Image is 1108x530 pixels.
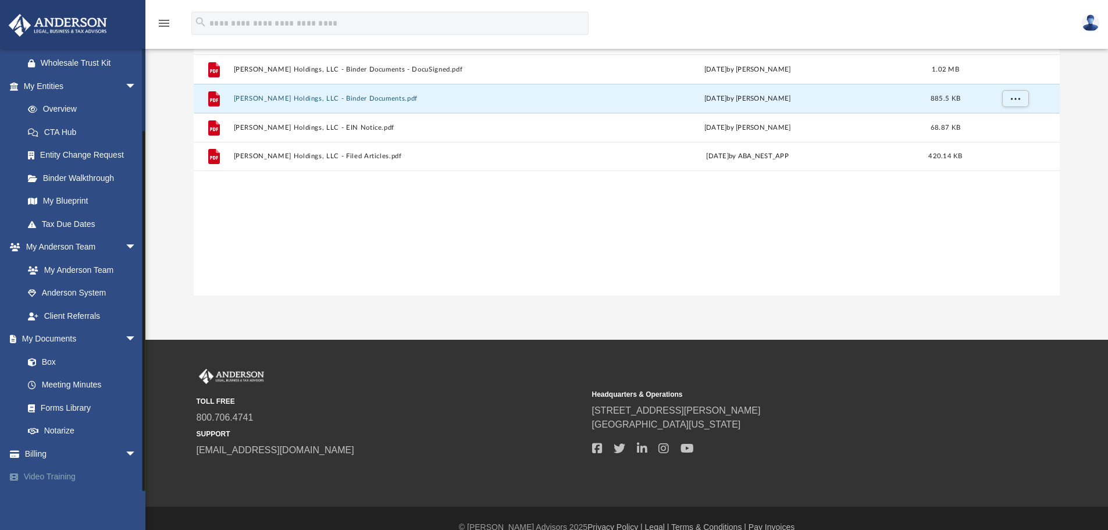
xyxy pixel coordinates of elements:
a: Client Referrals [16,304,148,328]
button: [PERSON_NAME] Holdings, LLC - Filed Articles.pdf [233,152,572,160]
a: Box [16,350,142,374]
a: 800.706.4741 [197,412,254,422]
a: My Blueprint [16,190,148,213]
button: [PERSON_NAME] Holdings, LLC - EIN Notice.pdf [233,124,572,131]
img: User Pic [1082,15,1099,31]
a: Wholesale Trust Kit [16,52,154,75]
a: Entity Change Request [16,144,154,167]
span: arrow_drop_down [125,442,148,466]
span: arrow_drop_down [125,236,148,259]
a: My Anderson Team [16,258,142,282]
small: Headquarters & Operations [592,389,979,400]
a: Forms Library [16,396,142,419]
a: Tax Due Dates [16,212,154,236]
a: My Anderson Teamarrow_drop_down [8,236,148,259]
span: 420.14 KB [928,153,962,159]
div: [DATE] by [PERSON_NAME] [578,64,917,74]
a: Anderson System [16,282,148,305]
a: [GEOGRAPHIC_DATA][US_STATE] [592,419,741,429]
div: Wholesale Trust Kit [41,56,140,70]
a: [STREET_ADDRESS][PERSON_NAME] [592,405,761,415]
a: Billingarrow_drop_down [8,442,154,465]
span: arrow_drop_down [125,74,148,98]
a: My Entitiesarrow_drop_down [8,74,154,98]
span: arrow_drop_down [125,328,148,351]
span: 68.87 KB [931,124,960,130]
small: SUPPORT [197,429,584,439]
div: grid [194,55,1060,296]
span: 885.5 KB [931,95,960,101]
a: [EMAIL_ADDRESS][DOMAIN_NAME] [197,445,354,455]
small: TOLL FREE [197,396,584,407]
a: Notarize [16,419,148,443]
i: search [194,16,207,29]
button: [PERSON_NAME] Holdings, LLC - Binder Documents - DocuSigned.pdf [233,66,572,73]
a: Binder Walkthrough [16,166,154,190]
button: [PERSON_NAME] Holdings, LLC - Binder Documents.pdf [233,95,572,102]
a: Meeting Minutes [16,374,148,397]
i: menu [157,16,171,30]
a: Overview [16,98,154,121]
img: Anderson Advisors Platinum Portal [197,369,266,384]
a: My Documentsarrow_drop_down [8,328,148,351]
a: CTA Hub [16,120,154,144]
div: [DATE] by [PERSON_NAME] [578,93,917,104]
div: [DATE] by ABA_NEST_APP [578,151,917,162]
button: More options [1002,90,1028,107]
a: menu [157,22,171,30]
div: [DATE] by [PERSON_NAME] [578,122,917,133]
img: Anderson Advisors Platinum Portal [5,14,111,37]
span: 1.02 MB [932,66,959,72]
a: Video Training [8,465,154,489]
